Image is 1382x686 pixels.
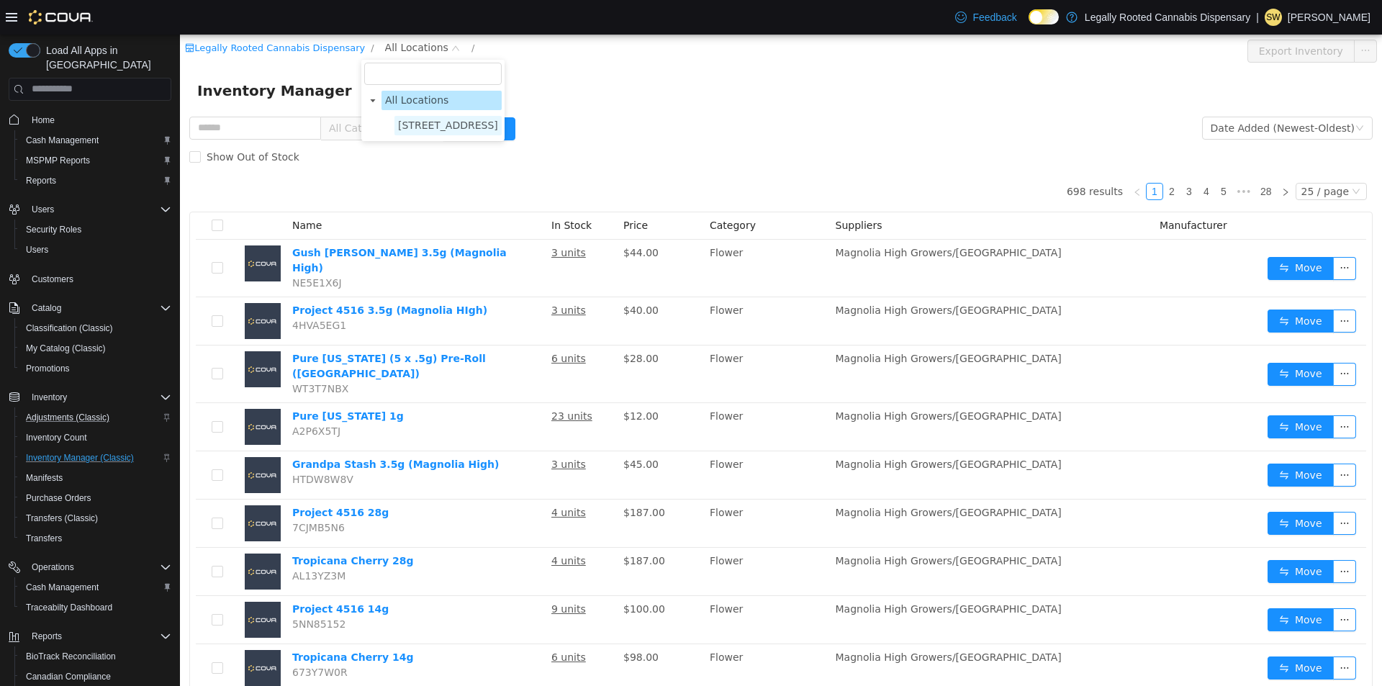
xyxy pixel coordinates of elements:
span: Canadian Compliance [26,671,111,682]
a: Tropicana Cherry 14g [112,617,233,628]
span: Promotions [20,360,171,377]
button: Users [14,240,177,260]
button: icon: swapMove [1088,275,1154,298]
span: Price [443,185,468,197]
a: Tropicana Cherry 28g [112,520,233,532]
div: Date Added (Newest-Oldest) [1031,83,1175,104]
span: Security Roles [26,224,81,235]
span: Magnolia High Growers/[GEOGRAPHIC_DATA] [656,424,882,435]
button: Purchase Orders [14,488,177,508]
span: My Catalog (Classic) [20,340,171,357]
a: Cash Management [20,132,104,149]
i: icon: down [1175,89,1184,99]
button: icon: ellipsis [1174,5,1197,28]
li: Next Page [1097,148,1114,166]
button: icon: ellipsis [1153,622,1176,645]
img: Grandpa Stash 3.5g (Magnolia High) placeholder [65,423,101,459]
span: SW [1266,9,1280,26]
li: 4 [1018,148,1035,166]
button: Cash Management [14,130,177,150]
span: A2P6X5TJ [112,391,161,402]
a: Pure [US_STATE] 1g [112,376,224,387]
p: | [1256,9,1259,26]
span: Transfers [26,533,62,544]
li: 5 [1035,148,1052,166]
button: icon: swapMove [1088,328,1154,351]
button: Users [3,199,177,220]
td: Flower [524,205,650,263]
button: icon: swapMove [1088,222,1154,245]
span: / [191,8,194,19]
span: Magnolia High Growers/[GEOGRAPHIC_DATA] [656,212,882,224]
a: Adjustments (Classic) [20,409,115,426]
button: Operations [3,557,177,577]
span: Magnolia High Growers/[GEOGRAPHIC_DATA] [656,617,882,628]
span: 7CJMB5N6 [112,487,165,499]
span: Magnolia High Growers/[GEOGRAPHIC_DATA] [656,472,882,484]
a: 28 [1076,149,1096,165]
button: Classification (Classic) [14,318,177,338]
input: Dark Mode [1029,9,1059,24]
span: Purchase Orders [26,492,91,504]
button: icon: ellipsis [1153,429,1176,452]
a: Project 4516 14g [112,569,209,580]
span: Traceabilty Dashboard [20,599,171,616]
td: Flower [524,311,650,369]
img: Project 4516 14g placeholder [65,567,101,603]
a: Inventory Count [20,429,93,446]
li: Previous Page [949,148,966,166]
i: icon: caret-down [189,63,197,70]
span: NE5E1X6J [112,243,162,254]
span: Adjustments (Classic) [20,409,171,426]
span: Users [26,244,48,256]
u: 3 units [371,212,406,224]
div: 25 / page [1121,149,1169,165]
button: Inventory Manager (Classic) [14,448,177,468]
button: icon: swapMove [1088,574,1154,597]
a: Security Roles [20,221,87,238]
button: icon: swapMove [1088,622,1154,645]
span: BioTrack Reconciliation [20,648,171,665]
li: 28 [1075,148,1097,166]
span: Magnolia High Growers/[GEOGRAPHIC_DATA] [656,318,882,330]
button: Reports [14,171,177,191]
button: Transfers (Classic) [14,508,177,528]
span: Home [26,111,171,129]
span: Reports [26,175,56,186]
span: Canadian Compliance [20,668,171,685]
button: icon: ellipsis [1153,525,1176,549]
span: Classification (Classic) [20,320,171,337]
a: Customers [26,271,79,288]
img: Pure Michigan 1g placeholder [65,374,101,410]
input: filter select [184,28,322,50]
button: Inventory Count [14,428,177,448]
span: / [292,8,294,19]
button: Home [3,109,177,130]
span: WT3T7NBX [112,348,168,360]
i: icon: down [1172,153,1180,163]
a: Traceabilty Dashboard [20,599,118,616]
button: Reports [26,628,68,645]
span: Transfers (Classic) [26,513,98,524]
span: Users [26,201,171,218]
button: icon: ellipsis [1153,574,1176,597]
span: Transfers (Classic) [20,510,171,527]
button: Users [26,201,60,218]
img: Tropicana Cherry 14g placeholder [65,615,101,651]
span: Reports [26,628,171,645]
a: 2 [984,149,1000,165]
i: icon: down [271,9,280,19]
a: BioTrack Reconciliation [20,648,122,665]
span: MSPMP Reports [26,155,90,166]
span: Users [32,204,54,215]
span: Cash Management [20,579,171,596]
button: icon: swapMove [1088,429,1154,452]
a: Inventory Manager (Classic) [20,449,140,466]
a: My Catalog (Classic) [20,340,112,357]
button: Operations [26,559,80,576]
td: Flower [524,561,650,610]
span: Load All Apps in [GEOGRAPHIC_DATA] [40,43,171,72]
span: Operations [32,561,74,573]
span: Cash Management [20,132,171,149]
img: Project 4516 3.5g (Magnolia HIgh) placeholder [65,268,101,304]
